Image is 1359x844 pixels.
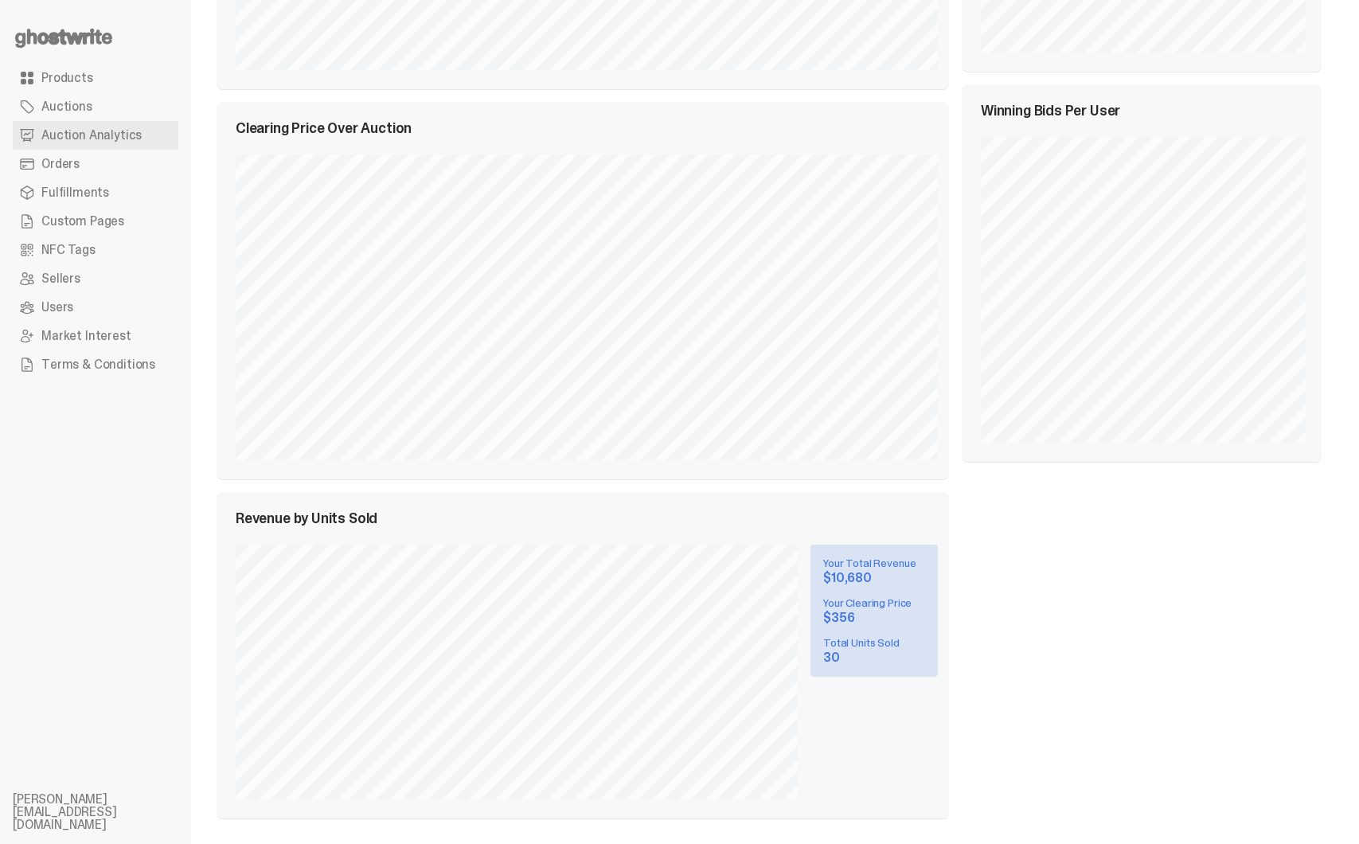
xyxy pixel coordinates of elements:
div: Total Units Sold [823,637,925,648]
a: Users [13,293,178,322]
a: Custom Pages [13,207,178,236]
a: Auction Analytics [13,121,178,150]
span: Sellers [41,272,80,285]
span: Custom Pages [41,215,124,228]
a: Terms & Conditions [13,350,178,379]
span: Auctions [41,100,92,113]
span: NFC Tags [41,244,96,256]
a: Products [13,64,178,92]
a: Market Interest [13,322,178,350]
div: Your Total Revenue [823,557,925,569]
a: Orders [13,150,178,178]
span: Fulfillments [41,186,109,199]
a: NFC Tags [13,236,178,264]
span: Market Interest [41,330,131,342]
a: Auctions [13,92,178,121]
span: Clearing Price Over Auction [236,121,412,135]
span: Products [41,72,93,84]
li: [PERSON_NAME][EMAIL_ADDRESS][DOMAIN_NAME] [13,793,204,831]
div: $10,680 [823,572,925,584]
a: Fulfillments [13,178,178,207]
span: Auction Analytics [41,129,142,142]
span: Winning Bids Per User [981,104,1120,118]
div: Your Clearing Price [823,597,925,608]
span: Orders [41,158,80,170]
span: Users [41,301,73,314]
span: Terms & Conditions [41,358,155,371]
div: 30 [823,651,925,664]
div: $356 [823,612,925,624]
a: Sellers [13,264,178,293]
span: Revenue by Units Sold [236,511,377,526]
